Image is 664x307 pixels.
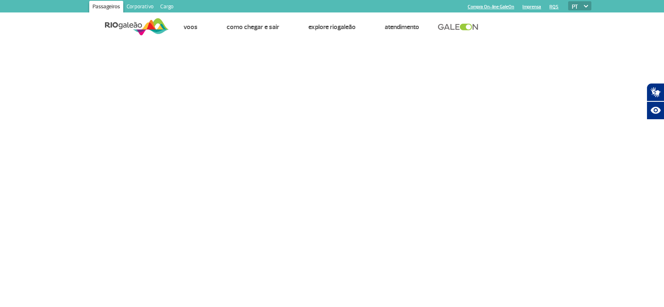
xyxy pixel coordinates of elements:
[522,4,541,10] a: Imprensa
[549,4,559,10] a: RQS
[308,23,356,31] a: Explore RIOgaleão
[385,23,419,31] a: Atendimento
[157,1,177,14] a: Cargo
[647,83,664,120] div: Plugin de acessibilidade da Hand Talk.
[468,4,514,10] a: Compra On-line GaleOn
[89,1,123,14] a: Passageiros
[123,1,157,14] a: Corporativo
[227,23,279,31] a: Como chegar e sair
[647,101,664,120] button: Abrir recursos assistivos.
[183,23,198,31] a: Voos
[647,83,664,101] button: Abrir tradutor de língua de sinais.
